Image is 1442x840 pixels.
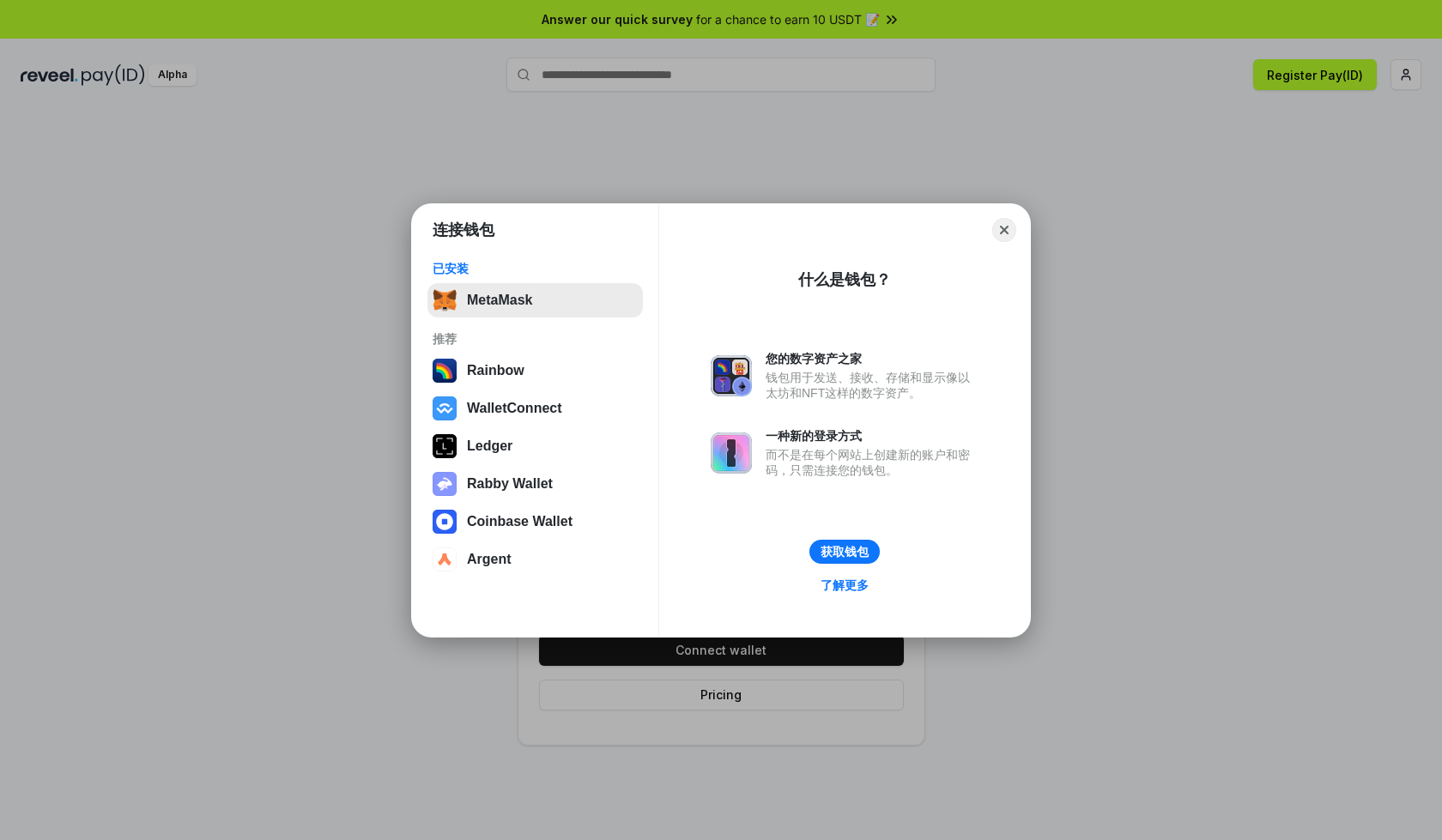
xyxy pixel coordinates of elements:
[433,331,638,347] div: 推荐
[467,293,532,308] div: MetaMask
[427,429,643,463] button: Ledger
[766,428,978,444] div: 一种新的登录方式
[427,505,643,539] button: Coinbase Wallet
[711,355,752,396] img: svg+xml,%3Csvg%20xmlns%3D%22http%3A%2F%2Fwww.w3.org%2F2000%2Fsvg%22%20fill%3D%22none%22%20viewBox...
[433,510,457,534] img: svg+xml,%3Csvg%20width%3D%2228%22%20height%3D%2228%22%20viewBox%3D%220%200%2028%2028%22%20fill%3D...
[427,542,643,577] button: Argent
[427,354,643,388] button: Rainbow
[766,447,978,478] div: 而不是在每个网站上创建新的账户和密码，只需连接您的钱包。
[467,514,573,529] div: Coinbase Wallet
[766,370,978,401] div: 钱包用于发送、接收、存储和显示像以太坊和NFT这样的数字资产。
[467,438,512,454] div: Ledger
[433,288,457,312] img: svg+xml,%3Csvg%20fill%3D%22none%22%20height%3D%2233%22%20viewBox%3D%220%200%2035%2033%22%20width%...
[433,547,457,571] img: svg+xml,%3Csvg%20width%3D%2228%22%20height%3D%2228%22%20viewBox%3D%220%200%2028%2028%22%20fill%3D...
[433,359,457,383] img: svg+xml,%3Csvg%20width%3D%22120%22%20height%3D%22120%22%20viewBox%3D%220%200%20120%20120%22%20fil...
[467,552,512,567] div: Argent
[821,577,869,593] div: 了解更多
[467,363,524,378] div: Rainbow
[810,574,879,596] a: 了解更多
[433,396,457,420] img: svg+xml,%3Csvg%20width%3D%2228%22%20height%3D%2228%22%20viewBox%3D%220%200%2028%2028%22%20fill%3D...
[809,540,880,564] button: 获取钱包
[433,261,638,276] div: 已安装
[821,544,869,559] div: 获取钱包
[992,218,1016,242] button: Close
[427,467,643,501] button: Rabby Wallet
[711,432,752,474] img: svg+xml,%3Csvg%20xmlns%3D%22http%3A%2F%2Fwww.w3.org%2F2000%2Fsvg%22%20fill%3D%22none%22%20viewBox...
[766,351,978,366] div: 您的数字资产之家
[427,283,643,317] button: MetaMask
[467,476,553,492] div: Rabby Wallet
[427,391,643,426] button: WalletConnect
[433,220,494,240] h1: 连接钱包
[433,434,457,458] img: svg+xml,%3Csvg%20xmlns%3D%22http%3A%2F%2Fwww.w3.org%2F2000%2Fsvg%22%20width%3D%2228%22%20height%3...
[798,269,891,290] div: 什么是钱包？
[467,401,562,416] div: WalletConnect
[433,472,457,496] img: svg+xml,%3Csvg%20xmlns%3D%22http%3A%2F%2Fwww.w3.org%2F2000%2Fsvg%22%20fill%3D%22none%22%20viewBox...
